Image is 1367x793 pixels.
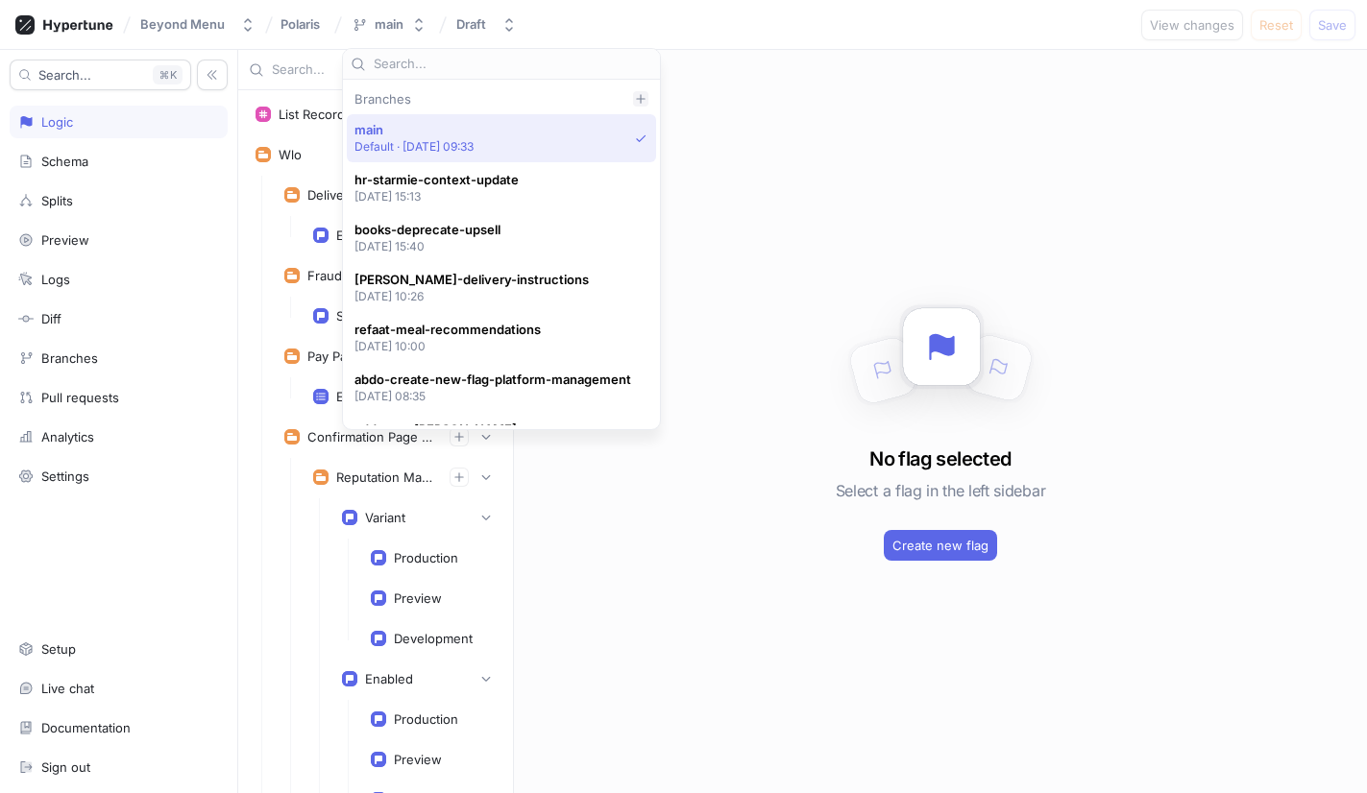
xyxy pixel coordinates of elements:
h5: Select a flag in the left sidebar [836,473,1045,508]
div: Settings [41,469,89,484]
div: Enabled [365,671,413,686]
div: Confirmation Page Experiments [307,429,434,445]
div: List Recording Enabled [279,107,415,122]
span: Search... [38,69,91,81]
div: Preview [41,232,89,248]
div: Logic [41,114,73,130]
div: Documentation [41,720,131,735]
div: Delivery Instructions [307,187,428,203]
div: Schema [41,154,88,169]
span: hr-starmie-context-update [354,172,519,188]
button: Search...K [10,60,191,90]
div: Pull requests [41,390,119,405]
div: Pay Pal [307,348,350,364]
p: Default ‧ [DATE] 09:33 [354,138,475,155]
div: Production [394,711,458,727]
a: Documentation [10,711,228,744]
div: Live chat [41,681,94,696]
button: Reset [1251,10,1302,40]
button: Draft [449,9,525,40]
div: Setup [41,641,76,657]
span: Save [1318,19,1347,31]
div: Logs [41,272,70,287]
div: Branches [41,350,98,366]
span: abdo-create-new-flag-platform-management [354,372,631,388]
div: Preview [394,590,442,606]
button: main [344,9,434,40]
span: View changes [1150,19,1234,31]
span: Reset [1259,19,1293,31]
div: K [153,65,183,84]
button: Save [1309,10,1355,40]
div: Development [394,631,473,646]
span: add-new-[PERSON_NAME]-app [354,421,545,438]
div: Diff [41,311,61,326]
input: Search... [272,60,467,80]
div: Preview [394,752,442,767]
div: Fraud Prev [307,268,373,283]
button: Beyond Menu [133,9,263,40]
div: Production [394,550,458,565]
div: Wlo [279,147,302,162]
div: Analytics [41,429,94,445]
button: Create new flag [884,530,997,561]
div: Branches [347,91,656,107]
span: refaat-meal-recommendations [354,322,541,338]
div: Sign out [41,759,90,775]
p: [DATE] 10:00 [354,338,541,354]
p: [DATE] 15:13 [354,188,519,204]
input: Search... [374,55,652,74]
button: View changes [1141,10,1243,40]
span: [PERSON_NAME]-delivery-instructions [354,272,589,288]
p: [DATE] 10:26 [354,288,589,304]
div: Reputation Management [336,469,434,485]
h3: No flag selected [869,445,1011,473]
p: [DATE] 08:35 [354,388,631,404]
div: Splits [41,193,73,208]
div: main [375,16,403,33]
span: main [354,122,475,138]
div: Variant [365,510,405,525]
span: Polaris [281,17,320,31]
span: Create new flag [892,540,989,551]
div: Draft [456,16,486,33]
p: [DATE] 15:40 [354,238,500,254]
span: books-deprecate-upsell [354,222,500,238]
div: Beyond Menu [140,16,225,33]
